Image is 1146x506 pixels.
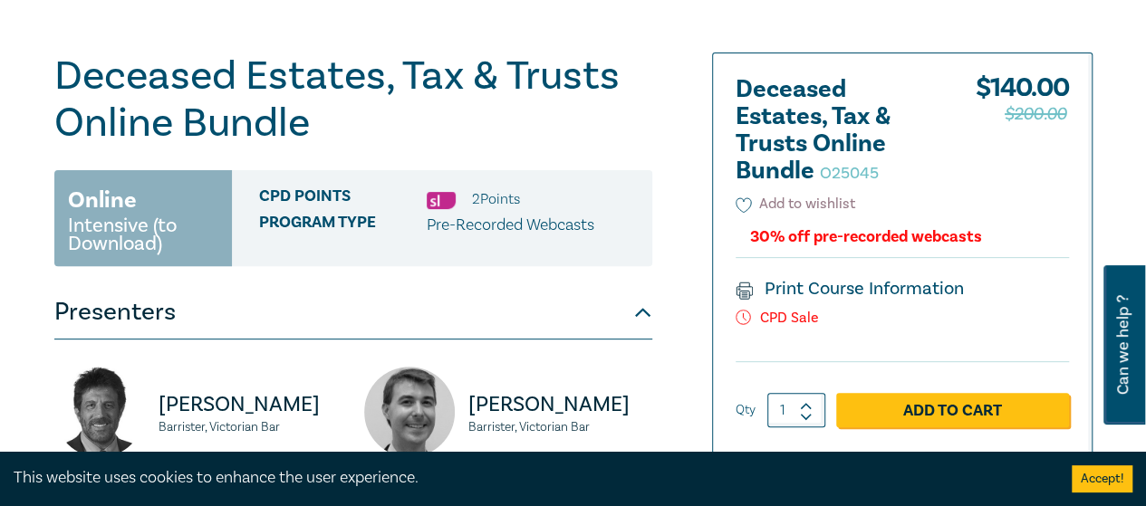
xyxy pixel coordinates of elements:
[468,390,652,419] p: [PERSON_NAME]
[68,216,218,253] small: Intensive (to Download)
[68,184,137,216] h3: Online
[159,390,342,419] p: [PERSON_NAME]
[259,187,427,211] span: CPD Points
[736,400,756,420] label: Qty
[820,163,879,184] small: O25045
[259,214,427,237] span: Program type
[364,367,455,457] img: https://s3.ap-southeast-2.amazonaws.com/leo-cussen-store-production-content/Contacts/Philip%20Ben...
[736,277,965,301] a: Print Course Information
[1005,100,1066,129] span: $200.00
[472,187,520,211] li: 2 Point s
[1114,276,1132,414] span: Can we help ?
[14,466,1045,490] div: This website uses cookies to enhance the user experience.
[427,192,456,209] img: Substantive Law
[427,214,594,237] p: Pre-Recorded Webcasts
[159,421,342,434] small: Barrister, Victorian Bar
[767,393,825,427] input: 1
[468,421,652,434] small: Barrister, Victorian Bar
[54,367,145,457] img: https://s3.ap-southeast-2.amazonaws.com/leo-cussen-store-production-content/Contacts/Bill%20Orow/...
[1072,465,1132,492] button: Accept cookies
[54,285,652,339] button: Presenters
[976,76,1069,194] div: $ 140.00
[736,310,1069,327] p: CPD Sale
[54,53,652,147] h1: Deceased Estates, Tax & Trusts Online Bundle
[836,393,1069,427] a: Add to Cart
[736,76,935,185] h2: Deceased Estates, Tax & Trusts Online Bundle
[750,228,982,245] div: 30% off pre-recorded webcasts
[736,194,856,215] button: Add to wishlist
